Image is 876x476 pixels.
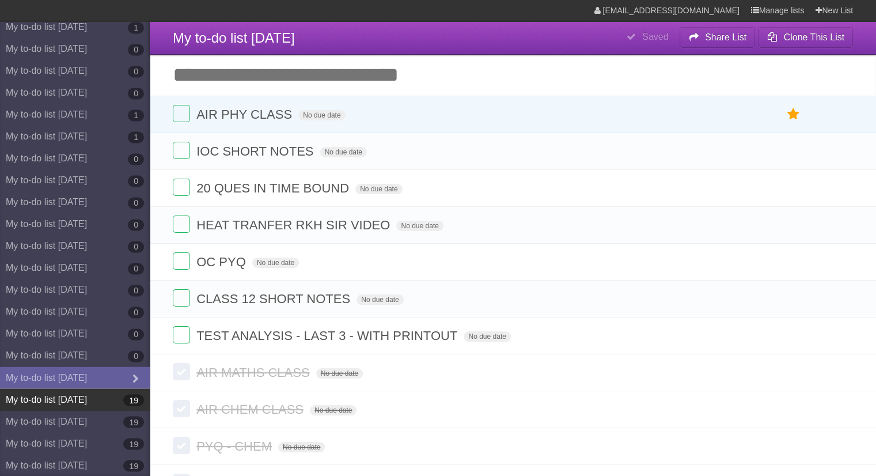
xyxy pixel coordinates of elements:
[316,368,363,379] span: No due date
[128,328,144,340] b: 0
[196,218,393,232] span: HEAT TRANFER RKH SIR VIDEO
[355,184,402,194] span: No due date
[173,142,190,159] label: Done
[128,219,144,231] b: 0
[173,252,190,270] label: Done
[123,394,144,406] b: 19
[758,27,853,48] button: Clone This List
[357,294,403,305] span: No due date
[128,109,144,121] b: 1
[173,326,190,343] label: Done
[196,365,312,380] span: AIR MATHS CLASS
[196,107,295,122] span: AIR PHY CLASS
[196,402,306,417] span: AIR CHEM CLASS
[173,289,190,307] label: Done
[680,27,756,48] button: Share List
[196,439,275,454] span: PYQ - CHEM
[128,153,144,165] b: 0
[173,179,190,196] label: Done
[128,241,144,252] b: 0
[783,32,844,42] b: Clone This List
[173,437,190,454] label: Done
[396,221,443,231] span: No due date
[123,416,144,428] b: 19
[298,110,345,120] span: No due date
[128,22,144,33] b: 1
[196,328,460,343] span: TEST ANALYSIS - LAST 3 - WITH PRINTOUT
[128,307,144,318] b: 0
[128,350,144,362] b: 0
[128,175,144,187] b: 0
[196,255,249,269] span: OC PYQ
[278,442,325,452] span: No due date
[783,105,805,124] label: Star task
[173,216,190,233] label: Done
[173,30,295,46] span: My to-do list [DATE]
[196,181,352,195] span: 20 QUES IN TIME BOUND
[123,460,144,471] b: 19
[128,66,144,77] b: 0
[196,292,353,306] span: CLASS 12 SHORT NOTES
[123,438,144,449] b: 19
[128,263,144,274] b: 0
[128,44,144,55] b: 0
[642,32,668,41] b: Saved
[705,32,746,42] b: Share List
[464,331,510,342] span: No due date
[320,147,367,157] span: No due date
[173,400,190,417] label: Done
[128,88,144,99] b: 0
[128,197,144,209] b: 0
[196,144,316,158] span: IOC SHORT NOTES
[173,105,190,122] label: Done
[128,285,144,296] b: 0
[173,363,190,380] label: Done
[252,258,299,268] span: No due date
[128,131,144,143] b: 1
[310,405,357,415] span: No due date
